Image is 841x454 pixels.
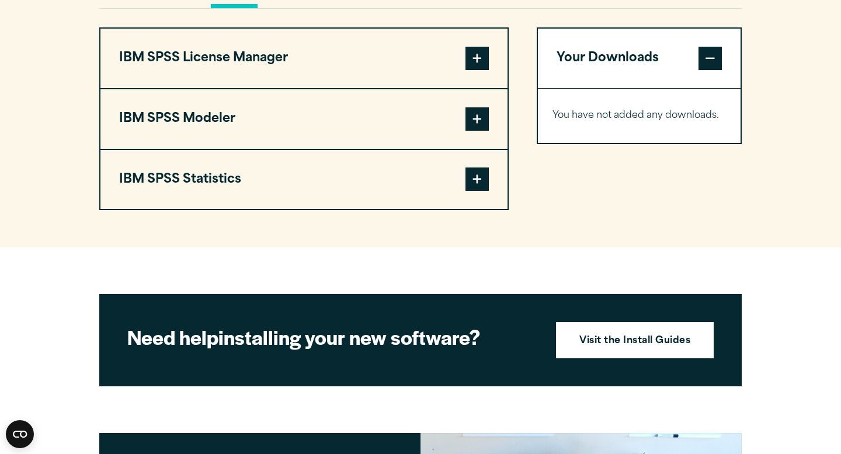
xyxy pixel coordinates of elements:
[538,29,741,88] button: Your Downloads
[100,89,508,149] button: IBM SPSS Modeler
[579,334,690,349] strong: Visit the Install Guides
[538,88,741,143] div: Your Downloads
[127,324,536,350] h2: installing your new software?
[6,420,34,448] button: Open CMP widget
[127,323,218,351] strong: Need help
[100,150,508,209] button: IBM SPSS Statistics
[100,29,508,88] button: IBM SPSS License Manager
[556,322,714,358] a: Visit the Install Guides
[552,107,726,124] p: You have not added any downloads.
